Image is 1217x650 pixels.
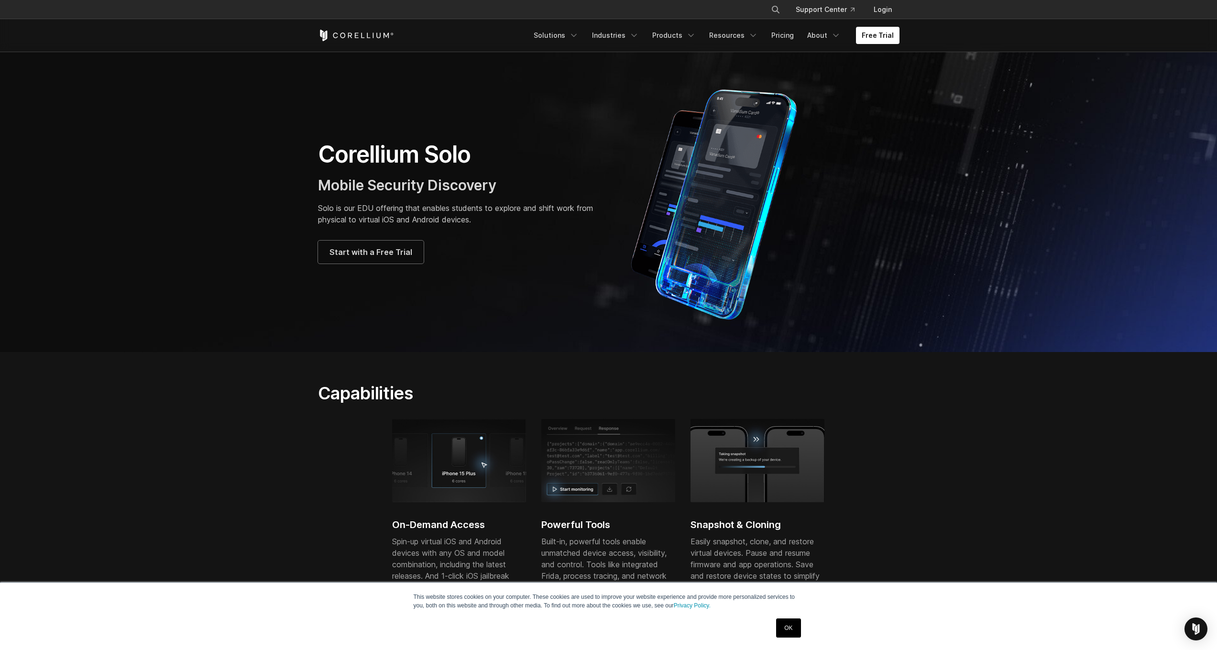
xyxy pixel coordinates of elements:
[318,202,599,225] p: Solo is our EDU offering that enables students to explore and shift work from physical to virtual...
[318,383,699,404] h2: Capabilities
[647,27,702,44] a: Products
[691,536,824,605] p: Easily snapshot, clone, and restore virtual devices. Pause and resume firmware and app operations...
[528,27,584,44] a: Solutions
[691,518,824,532] h2: Snapshot & Cloning
[318,30,394,41] a: Corellium Home
[392,536,526,616] p: Spin-up virtual iOS and Android devices with any OS and model combination, including the latest r...
[541,419,675,502] img: Powerful Tools enabling unmatched device access, visibility, and control
[674,602,711,609] a: Privacy Policy.
[318,176,496,194] span: Mobile Security Discovery
[541,518,675,532] h2: Powerful Tools
[788,1,862,18] a: Support Center
[414,593,804,610] p: This website stores cookies on your computer. These cookies are used to improve your website expe...
[318,140,599,169] h1: Corellium Solo
[866,1,899,18] a: Login
[759,1,899,18] div: Navigation Menu
[767,1,784,18] button: Search
[329,246,412,258] span: Start with a Free Trial
[776,618,800,638] a: OK
[1184,617,1207,640] div: Open Intercom Messenger
[392,518,526,532] h2: On-Demand Access
[318,241,424,264] a: Start with a Free Trial
[618,82,824,321] img: Corellium Solo for mobile app security solutions
[856,27,899,44] a: Free Trial
[586,27,645,44] a: Industries
[801,27,846,44] a: About
[528,27,899,44] div: Navigation Menu
[766,27,800,44] a: Pricing
[703,27,764,44] a: Resources
[541,536,675,616] p: Built-in, powerful tools enable unmatched device access, visibility, and control. Tools like inte...
[392,419,526,502] img: iPhone 17 Plus; 6 cores
[691,419,824,502] img: Process of taking snapshot and creating a backup of the iPhone virtual device.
